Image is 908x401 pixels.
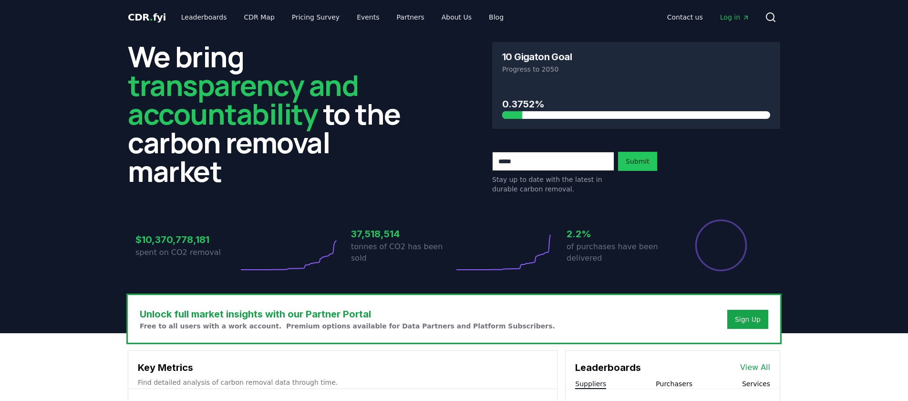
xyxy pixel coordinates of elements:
a: Leaderboards [174,9,235,26]
button: Suppliers [575,379,606,389]
p: of purchases have been delivered [567,241,670,264]
span: CDR fyi [128,11,166,23]
button: Purchasers [656,379,692,389]
a: Contact us [660,9,711,26]
div: Percentage of sales delivered [694,219,748,272]
nav: Main [660,9,757,26]
button: Services [742,379,770,389]
a: CDR Map [237,9,282,26]
a: Blog [481,9,511,26]
p: Progress to 2050 [502,64,770,74]
h3: Leaderboards [575,360,641,375]
h3: $10,370,778,181 [135,232,238,247]
h3: 37,518,514 [351,227,454,241]
h3: 0.3752% [502,97,770,111]
a: Partners [389,9,432,26]
h3: 2.2% [567,227,670,241]
p: Find detailed analysis of carbon removal data through time. [138,378,547,387]
span: transparency and accountability [128,65,358,133]
button: Sign Up [727,310,768,329]
p: tonnes of CO2 has been sold [351,241,454,264]
a: Pricing Survey [284,9,347,26]
a: Events [349,9,387,26]
nav: Main [174,9,511,26]
a: About Us [434,9,479,26]
h3: 10 Gigaton Goal [502,52,572,62]
a: Log in [712,9,757,26]
a: CDR.fyi [128,11,166,24]
span: Log in [720,12,750,22]
span: . [150,11,153,23]
a: Sign Up [735,315,761,324]
h3: Unlock full market insights with our Partner Portal [140,307,555,321]
h3: Key Metrics [138,360,547,375]
p: spent on CO2 removal [135,247,238,258]
h2: We bring to the carbon removal market [128,42,416,185]
p: Stay up to date with the latest in durable carbon removal. [492,175,614,194]
p: Free to all users with a work account. Premium options available for Data Partners and Platform S... [140,321,555,331]
button: Submit [618,152,657,171]
a: View All [740,362,770,373]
